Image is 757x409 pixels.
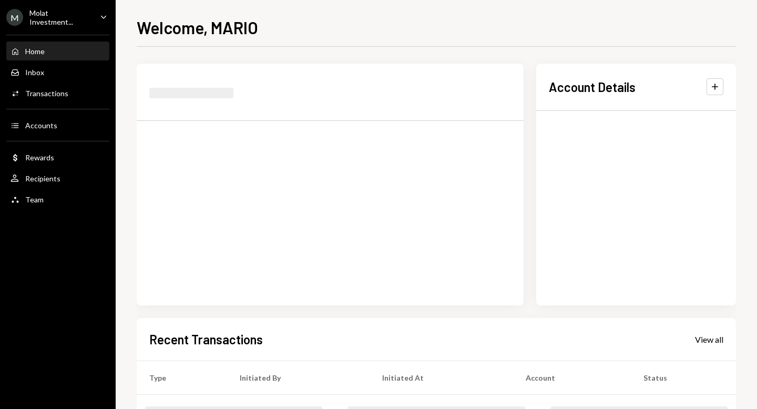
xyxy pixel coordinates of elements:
div: Home [25,47,45,56]
th: Initiated By [227,361,370,394]
th: Status [631,361,736,394]
a: Recipients [6,169,109,188]
h1: Welcome, MARIO [137,17,258,38]
th: Account [513,361,631,394]
a: Team [6,190,109,209]
div: Team [25,195,44,204]
div: Recipients [25,174,60,183]
th: Initiated At [370,361,513,394]
a: Accounts [6,116,109,135]
div: Rewards [25,153,54,162]
div: View all [695,334,723,345]
th: Type [137,361,227,394]
h2: Account Details [549,78,636,96]
div: Transactions [25,89,68,98]
a: Rewards [6,148,109,167]
div: M [6,9,23,26]
a: Transactions [6,84,109,103]
a: View all [695,333,723,345]
div: Accounts [25,121,57,130]
div: Inbox [25,68,44,77]
a: Home [6,42,109,60]
a: Inbox [6,63,109,81]
div: Molat Investment... [29,8,91,26]
h2: Recent Transactions [149,331,263,348]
